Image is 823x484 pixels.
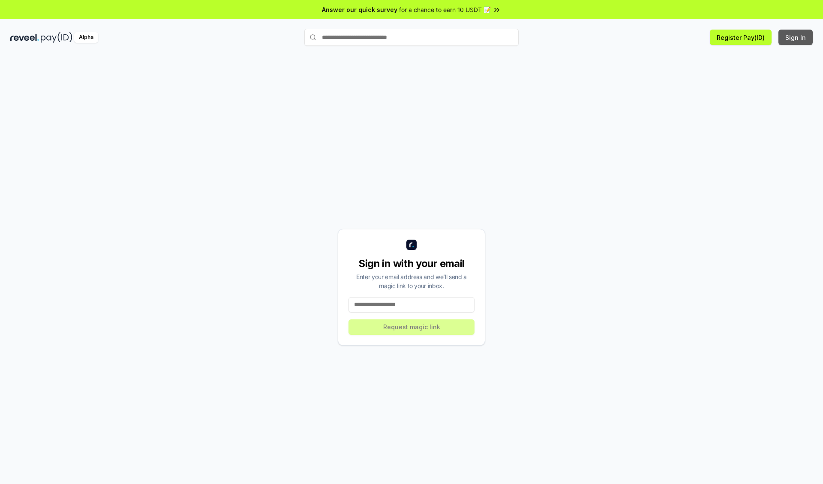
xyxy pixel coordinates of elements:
[74,32,98,43] div: Alpha
[348,257,475,271] div: Sign in with your email
[348,272,475,290] div: Enter your email address and we’ll send a magic link to your inbox.
[41,32,72,43] img: pay_id
[406,240,417,250] img: logo_small
[710,30,772,45] button: Register Pay(ID)
[322,5,397,14] span: Answer our quick survey
[10,32,39,43] img: reveel_dark
[778,30,813,45] button: Sign In
[399,5,491,14] span: for a chance to earn 10 USDT 📝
